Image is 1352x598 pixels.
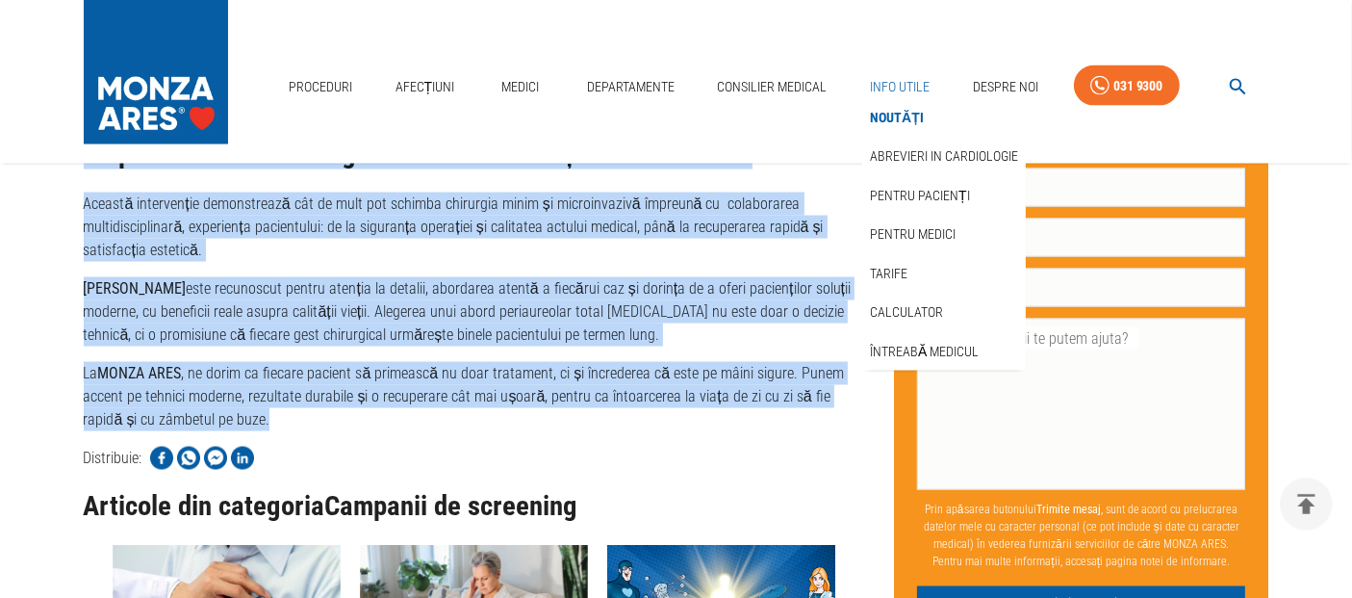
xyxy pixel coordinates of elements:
p: este recunoscut pentru atenția la detalii, abordarea atentă a fiecărui caz și dorința de a oferi ... [84,277,864,347]
img: Share on LinkedIn [231,447,254,470]
p: Distribuie: [84,447,142,470]
a: Întreabă medicul [866,336,982,368]
a: Medici [490,67,551,107]
a: Abrevieri in cardiologie [866,141,1022,172]
a: Tarife [866,258,911,290]
a: Proceduri [281,67,360,107]
h3: Articole din categoria Campanii de screening [84,492,864,523]
img: Share on WhatsApp [177,447,200,470]
a: Noutăți [866,102,928,134]
div: Întreabă medicul [862,332,1026,372]
a: Consilier Medical [709,67,834,107]
img: Share on Facebook [150,447,173,470]
div: Pentru pacienți [862,176,1026,216]
p: La , ne dorim ca fiecare pacient să primească nu doar tratament, ci și încrederea că este pe mâin... [84,362,864,431]
a: Despre Noi [965,67,1046,107]
div: Abrevieri in cardiologie [862,137,1026,176]
a: Pentru pacienți [866,180,974,212]
p: Această intervenție demonstrează cât de mult pot schimba chirurgia minim și microinvazivă împreun... [84,193,864,262]
a: 031 9300 [1074,65,1180,107]
div: 031 9300 [1113,74,1163,98]
div: Pentru medici [862,215,1026,254]
img: Share on Facebook Messenger [204,447,227,470]
strong: MONZA ARES [98,364,182,382]
a: Departamente [579,67,682,107]
a: Info Utile [862,67,937,107]
h2: Un pas înainte în chirurgia cardiacă minim și microinvazivă [84,139,864,169]
strong: [PERSON_NAME] [84,279,187,298]
div: Noutăți [862,98,1026,138]
b: Trimite mesaj [1036,503,1101,516]
a: Afecțiuni [388,67,463,107]
nav: secondary mailbox folders [862,98,1026,372]
div: Calculator [862,293,1026,332]
a: Pentru medici [866,219,959,250]
p: Prin apăsarea butonului , sunt de acord cu prelucrarea datelor mele cu caracter personal (ce pot ... [917,493,1245,578]
button: delete [1280,478,1333,531]
div: Tarife [862,254,1026,294]
a: Calculator [866,297,947,328]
